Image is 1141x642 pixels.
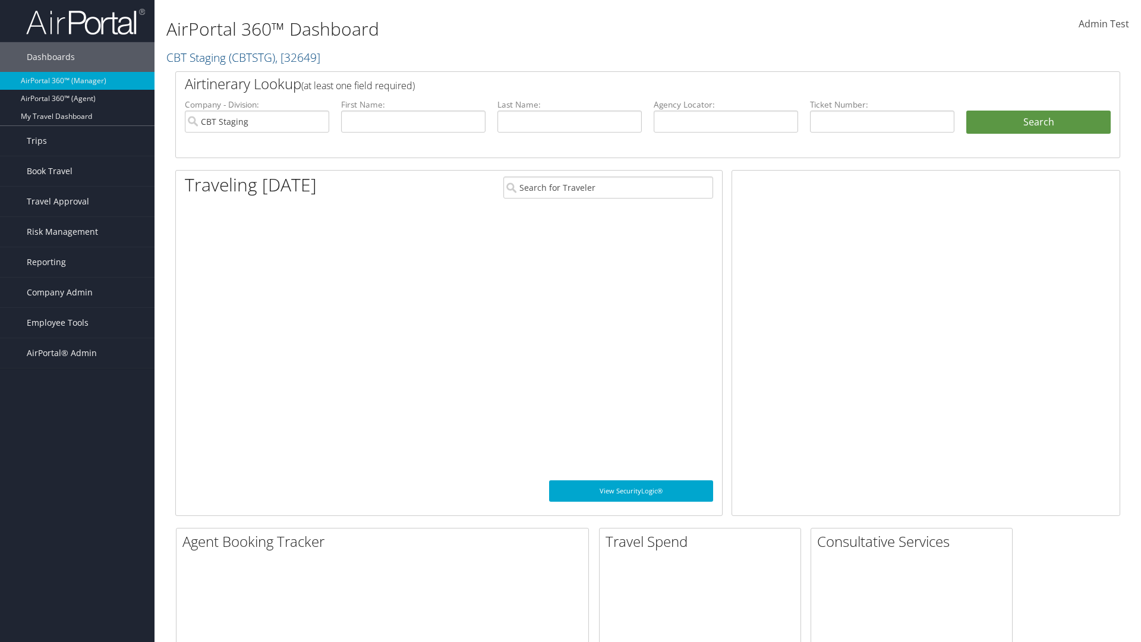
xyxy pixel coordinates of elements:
a: Admin Test [1079,6,1129,43]
label: First Name: [341,99,486,111]
h1: AirPortal 360™ Dashboard [166,17,808,42]
label: Ticket Number: [810,99,954,111]
input: Search for Traveler [503,177,713,199]
h2: Travel Spend [606,531,800,552]
span: Dashboards [27,42,75,72]
h1: Traveling [DATE] [185,172,317,197]
label: Company - Division: [185,99,329,111]
a: CBT Staging [166,49,320,65]
a: View SecurityLogic® [549,480,713,502]
button: Search [966,111,1111,134]
span: AirPortal® Admin [27,338,97,368]
span: Admin Test [1079,17,1129,30]
span: , [ 32649 ] [275,49,320,65]
label: Agency Locator: [654,99,798,111]
span: Company Admin [27,278,93,307]
span: Book Travel [27,156,73,186]
span: Risk Management [27,217,98,247]
h2: Airtinerary Lookup [185,74,1032,94]
label: Last Name: [497,99,642,111]
span: Reporting [27,247,66,277]
span: Employee Tools [27,308,89,338]
img: airportal-logo.png [26,8,145,36]
span: Travel Approval [27,187,89,216]
h2: Agent Booking Tracker [182,531,588,552]
h2: Consultative Services [817,531,1012,552]
span: ( CBTSTG ) [229,49,275,65]
span: Trips [27,126,47,156]
span: (at least one field required) [301,79,415,92]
